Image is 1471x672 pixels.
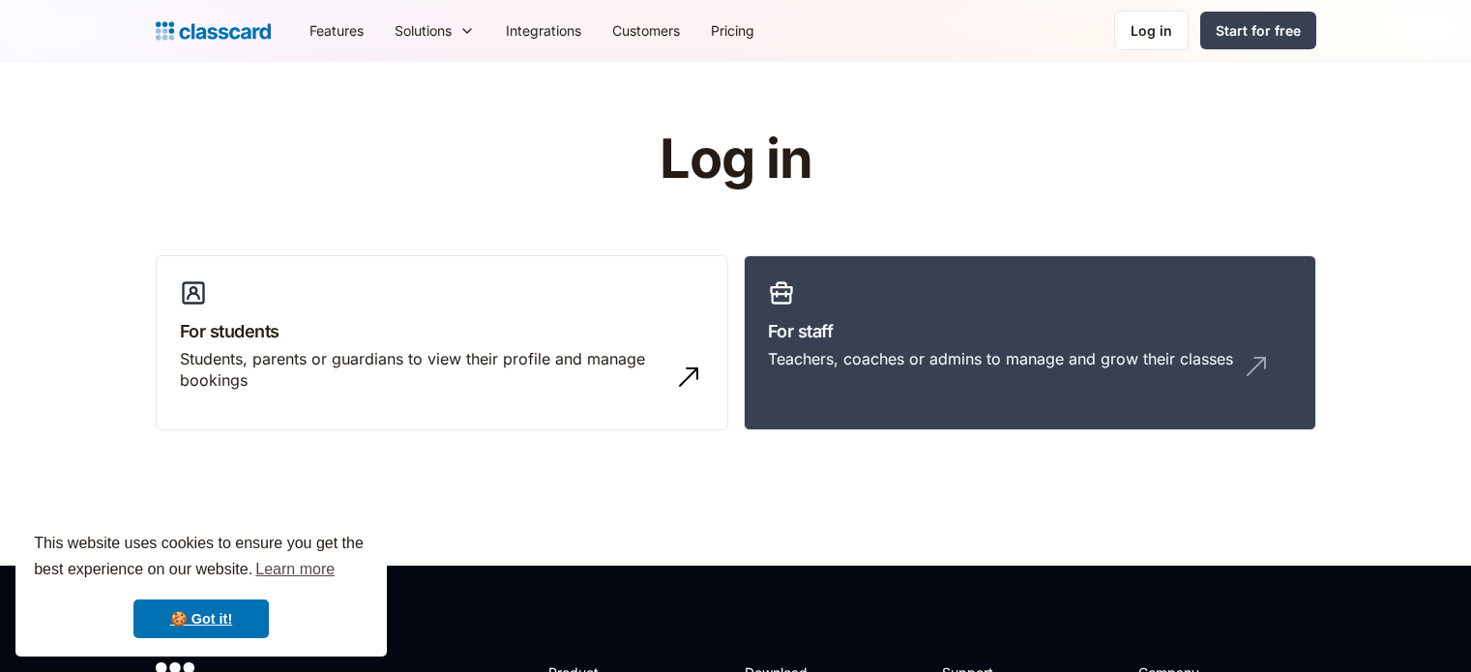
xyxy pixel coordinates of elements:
[252,555,338,584] a: learn more about cookies
[490,9,597,52] a: Integrations
[597,9,695,52] a: Customers
[379,9,490,52] div: Solutions
[1114,11,1189,50] a: Log in
[180,348,665,392] div: Students, parents or guardians to view their profile and manage bookings
[15,513,387,657] div: cookieconsent
[34,532,368,584] span: This website uses cookies to ensure you get the best experience on our website.
[156,17,271,44] a: home
[695,9,770,52] a: Pricing
[744,255,1316,431] a: For staffTeachers, coaches or admins to manage and grow their classes
[768,318,1292,344] h3: For staff
[133,599,269,638] a: dismiss cookie message
[428,130,1043,190] h1: Log in
[180,318,704,344] h3: For students
[1216,20,1301,41] div: Start for free
[294,9,379,52] a: Features
[395,20,452,41] div: Solutions
[1200,12,1316,49] a: Start for free
[1131,20,1172,41] div: Log in
[156,255,728,431] a: For studentsStudents, parents or guardians to view their profile and manage bookings
[768,348,1233,369] div: Teachers, coaches or admins to manage and grow their classes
